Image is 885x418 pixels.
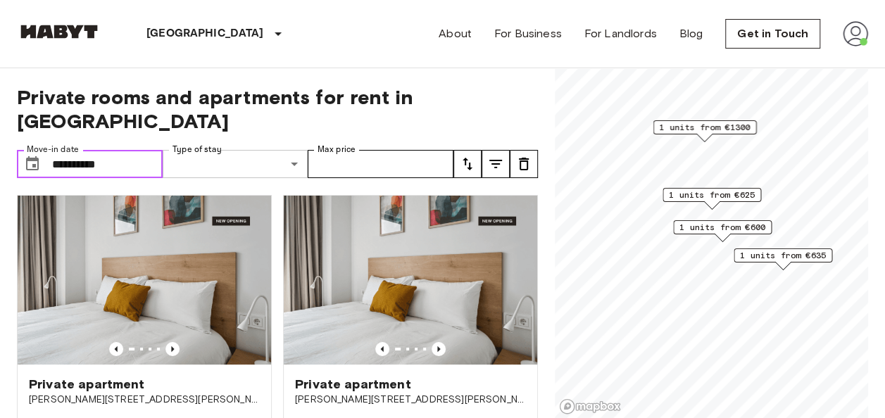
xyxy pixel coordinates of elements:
[172,144,222,156] label: Type of stay
[18,150,46,178] button: Choose date, selected date is 17 Sep 2025
[679,25,703,42] a: Blog
[18,196,271,365] img: Marketing picture of unit ES-15-102-412-001
[295,376,411,393] span: Private apartment
[559,398,621,414] a: Mapbox logo
[740,249,826,262] span: 1 units from €635
[584,25,657,42] a: For Landlords
[109,342,123,356] button: Previous image
[669,189,755,201] span: 1 units from €625
[17,25,101,39] img: Habyt
[660,121,751,134] span: 1 units from €1300
[295,393,526,407] span: [PERSON_NAME][STREET_ADDRESS][PERSON_NAME][PERSON_NAME]
[679,221,765,234] span: 1 units from €600
[284,196,537,365] img: Marketing picture of unit ES-15-102-411-001
[29,393,260,407] span: [PERSON_NAME][STREET_ADDRESS][PERSON_NAME][PERSON_NAME]
[439,25,472,42] a: About
[510,150,538,178] button: tune
[318,144,356,156] label: Max price
[165,342,180,356] button: Previous image
[734,248,832,270] div: Map marker
[432,342,446,356] button: Previous image
[29,376,145,393] span: Private apartment
[17,85,538,133] span: Private rooms and apartments for rent in [GEOGRAPHIC_DATA]
[27,144,79,156] label: Move-in date
[453,150,482,178] button: tune
[494,25,562,42] a: For Business
[146,25,264,42] p: [GEOGRAPHIC_DATA]
[843,21,868,46] img: avatar
[673,220,772,242] div: Map marker
[663,188,761,210] div: Map marker
[653,120,757,142] div: Map marker
[375,342,389,356] button: Previous image
[725,19,820,49] a: Get in Touch
[482,150,510,178] button: tune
